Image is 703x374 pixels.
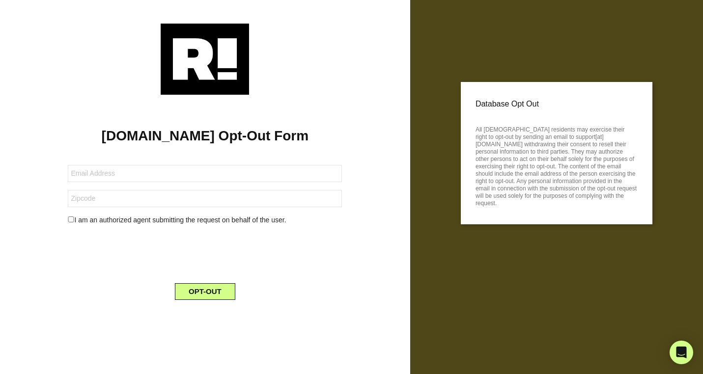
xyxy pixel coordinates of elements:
[175,283,235,300] button: OPT-OUT
[130,233,280,271] iframe: reCAPTCHA
[15,128,395,144] h1: [DOMAIN_NAME] Opt-Out Form
[670,341,693,364] div: Open Intercom Messenger
[476,123,638,207] p: All [DEMOGRAPHIC_DATA] residents may exercise their right to opt-out by sending an email to suppo...
[161,24,249,95] img: Retention.com
[60,215,349,225] div: I am an authorized agent submitting the request on behalf of the user.
[476,97,638,111] p: Database Opt Out
[68,165,342,182] input: Email Address
[68,190,342,207] input: Zipcode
